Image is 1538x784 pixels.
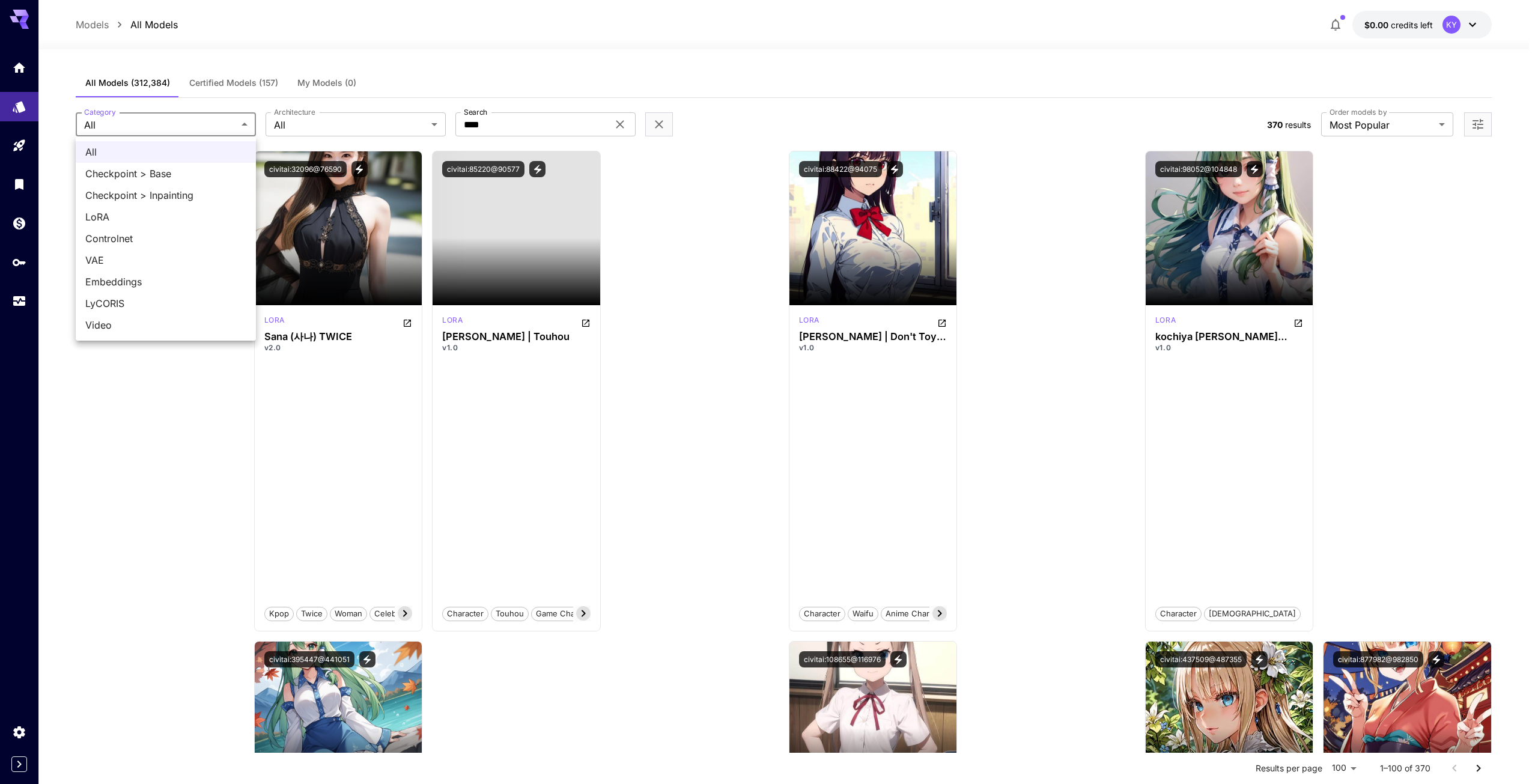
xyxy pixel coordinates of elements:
span: Checkpoint > Base [85,166,246,181]
span: LyCORIS [85,296,246,311]
span: LoRA [85,210,246,224]
span: Controlnet [85,231,246,246]
span: Embeddings [85,275,246,289]
span: VAE [85,253,246,267]
span: Video [85,318,246,332]
span: All [85,145,246,159]
span: Checkpoint > Inpainting [85,188,246,202]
